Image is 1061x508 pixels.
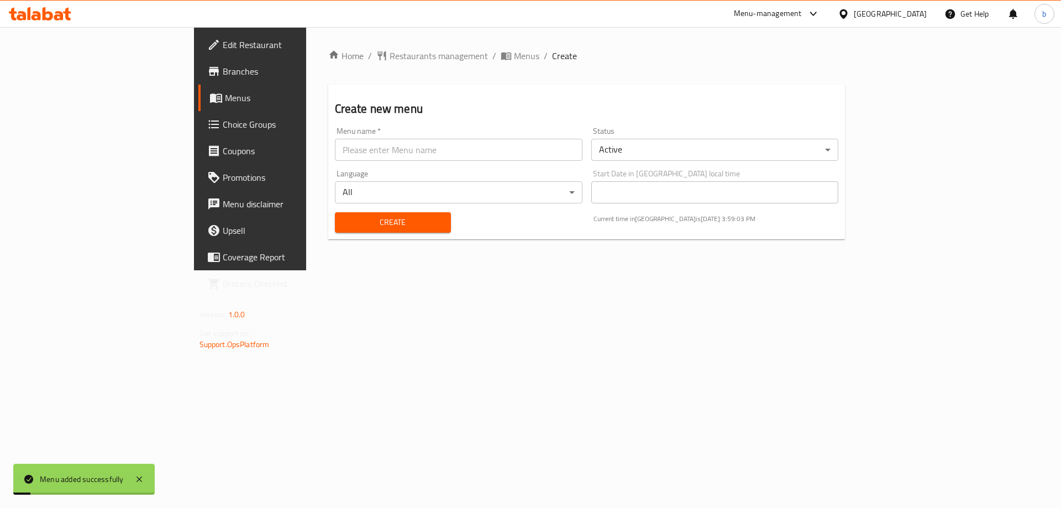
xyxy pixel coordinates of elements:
[198,217,371,244] a: Upsell
[552,49,577,62] span: Create
[223,144,363,158] span: Coupons
[376,49,488,62] a: Restaurants management
[734,7,802,20] div: Menu-management
[492,49,496,62] li: /
[344,216,442,229] span: Create
[198,138,371,164] a: Coupons
[223,197,363,211] span: Menu disclaimer
[544,49,548,62] li: /
[199,337,270,352] a: Support.OpsPlatform
[223,171,363,184] span: Promotions
[335,181,582,203] div: All
[514,49,539,62] span: Menus
[591,139,839,161] div: Active
[223,65,363,78] span: Branches
[223,118,363,131] span: Choice Groups
[198,164,371,191] a: Promotions
[223,224,363,237] span: Upsell
[390,49,488,62] span: Restaurants management
[198,270,371,297] a: Grocery Checklist
[854,8,927,20] div: [GEOGRAPHIC_DATA]
[198,111,371,138] a: Choice Groups
[593,214,839,224] p: Current time in [GEOGRAPHIC_DATA] is [DATE] 3:59:03 PM
[225,91,363,104] span: Menus
[223,38,363,51] span: Edit Restaurant
[199,307,227,322] span: Version:
[198,58,371,85] a: Branches
[1042,8,1046,20] span: b
[223,250,363,264] span: Coverage Report
[198,244,371,270] a: Coverage Report
[228,307,245,322] span: 1.0.0
[335,101,839,117] h2: Create new menu
[198,191,371,217] a: Menu disclaimer
[335,139,582,161] input: Please enter Menu name
[199,326,250,341] span: Get support on:
[328,49,845,62] nav: breadcrumb
[40,473,124,485] div: Menu added successfully
[198,85,371,111] a: Menus
[501,49,539,62] a: Menus
[335,212,451,233] button: Create
[198,32,371,58] a: Edit Restaurant
[223,277,363,290] span: Grocery Checklist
